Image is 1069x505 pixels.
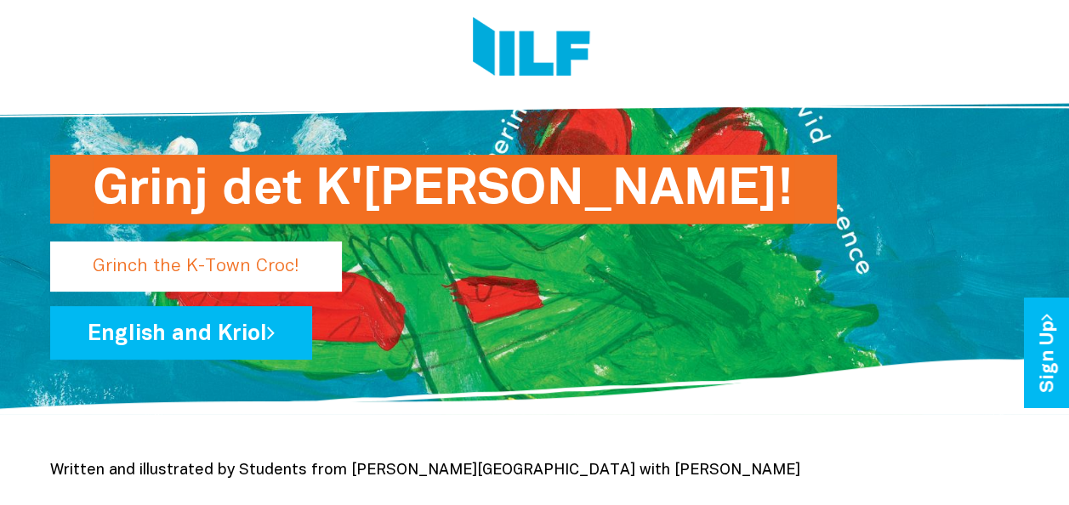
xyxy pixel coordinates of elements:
img: Logo [473,17,590,81]
span: Written and illustrated by Students from [PERSON_NAME][GEOGRAPHIC_DATA] with [PERSON_NAME] [50,463,800,478]
a: Grinj det K'[PERSON_NAME]! [50,251,752,265]
a: English and Kriol [50,306,312,360]
h1: Grinj det K'[PERSON_NAME]! [93,155,794,224]
p: Grinch the K-Town Croc! [50,241,342,292]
